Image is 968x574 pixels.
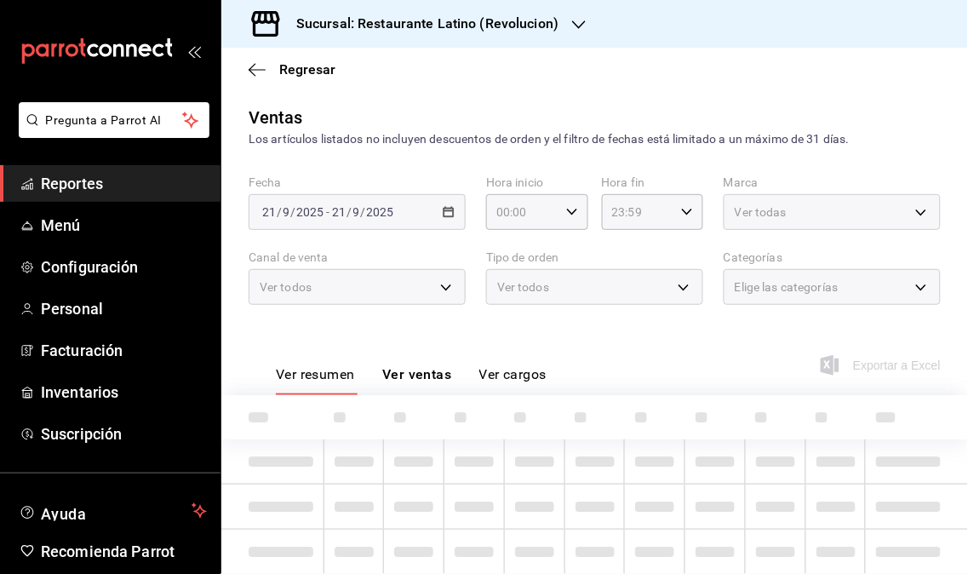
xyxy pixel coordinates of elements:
span: Elige las categorías [735,278,839,296]
span: / [277,205,282,219]
div: navigation tabs [276,366,547,395]
label: Categorías [724,252,941,264]
button: Ver cargos [479,366,547,395]
label: Hora inicio [486,177,588,189]
span: Regresar [279,61,335,77]
a: Pregunta a Parrot AI [12,123,209,141]
button: Pregunta a Parrot AI [19,102,209,138]
input: ---- [295,205,324,219]
span: Menú [41,214,207,237]
input: -- [261,205,277,219]
span: - [326,205,329,219]
span: Ayuda [41,501,185,521]
button: Ver ventas [382,366,452,395]
span: Ver todos [497,278,549,296]
span: Pregunta a Parrot AI [46,112,183,129]
span: Ver todas [735,204,787,221]
input: ---- [366,205,395,219]
button: Ver resumen [276,366,355,395]
div: Ventas [249,105,303,130]
h3: Sucursal: Restaurante Latino (Revolucion) [283,14,558,34]
span: / [290,205,295,219]
div: Los artículos listados no incluyen descuentos de orden y el filtro de fechas está limitado a un m... [249,130,941,148]
span: Configuración [41,255,207,278]
span: Reportes [41,172,207,195]
span: Suscripción [41,422,207,445]
span: Personal [41,297,207,320]
label: Hora fin [602,177,704,189]
span: Inventarios [41,381,207,404]
span: Facturación [41,339,207,362]
label: Fecha [249,177,466,189]
label: Marca [724,177,941,189]
span: Recomienda Parrot [41,540,207,563]
input: -- [331,205,347,219]
span: / [361,205,366,219]
span: / [347,205,352,219]
span: Ver todos [260,278,312,296]
input: -- [282,205,290,219]
label: Canal de venta [249,252,466,264]
button: Regresar [249,61,335,77]
input: -- [352,205,361,219]
label: Tipo de orden [486,252,703,264]
button: open_drawer_menu [187,44,201,58]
